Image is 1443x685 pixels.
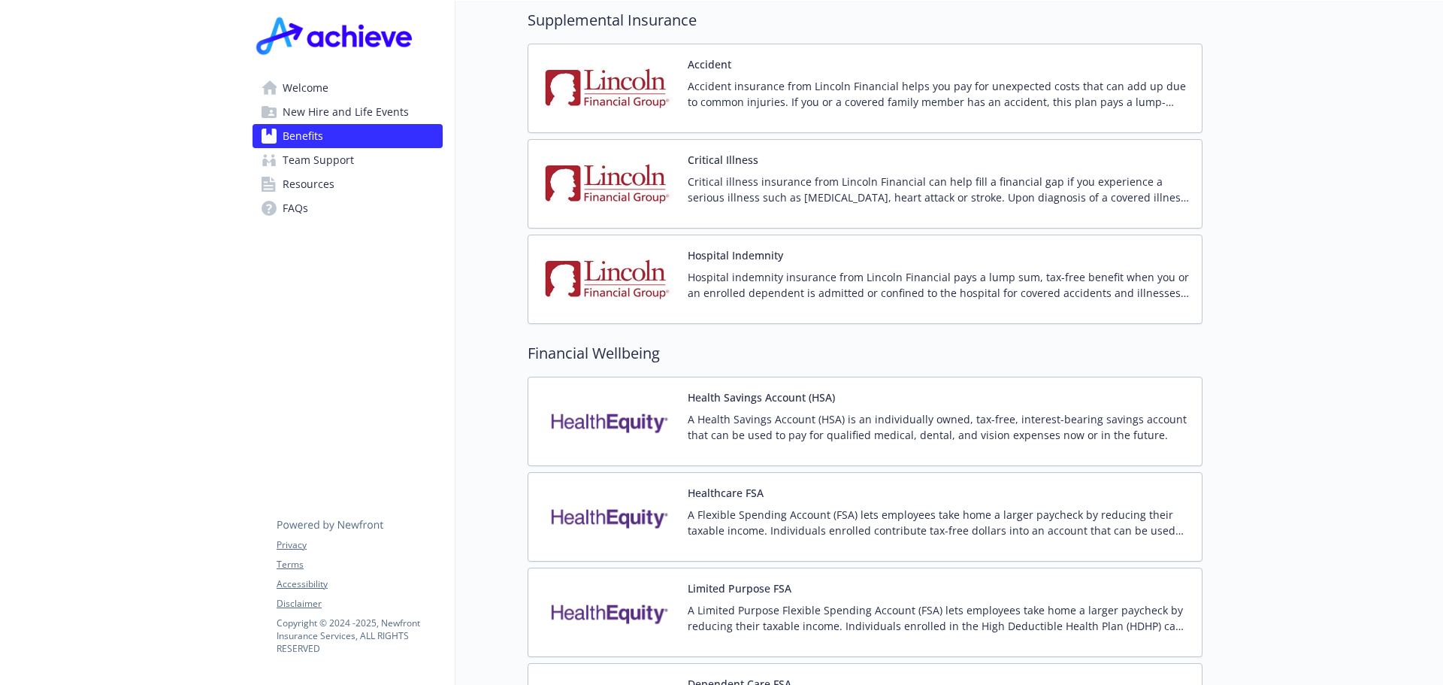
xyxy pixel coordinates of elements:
[283,100,409,124] span: New Hire and Life Events
[688,485,764,501] button: Healthcare FSA
[253,172,443,196] a: Resources
[253,100,443,124] a: New Hire and Life Events
[540,247,676,311] img: Lincoln Financial Group carrier logo
[688,411,1190,443] p: A Health Savings Account (HSA) is an individually owned, tax-free, interest-bearing savings accou...
[688,389,835,405] button: Health Savings Account (HSA)
[277,577,442,591] a: Accessibility
[283,196,308,220] span: FAQs
[688,269,1190,301] p: Hospital indemnity insurance from Lincoln Financial pays a lump sum, tax-free benefit when you or...
[688,152,758,168] button: Critical Illness
[253,196,443,220] a: FAQs
[540,56,676,120] img: Lincoln Financial Group carrier logo
[688,56,731,72] button: Accident
[540,485,676,549] img: Health Equity carrier logo
[283,124,323,148] span: Benefits
[688,507,1190,538] p: A Flexible Spending Account (FSA) lets employees take home a larger paycheck by reducing their ta...
[688,602,1190,634] p: A Limited Purpose Flexible Spending Account (FSA) lets employees take home a larger paycheck by r...
[688,247,783,263] button: Hospital Indemnity
[688,78,1190,110] p: Accident insurance from Lincoln Financial helps you pay for unexpected costs that can add up due ...
[277,597,442,611] a: Disclaimer
[283,172,334,196] span: Resources
[688,174,1190,205] p: Critical illness insurance from Lincoln Financial can help fill a financial gap if you experience...
[283,148,354,172] span: Team Support
[253,124,443,148] a: Benefits
[283,76,328,100] span: Welcome
[540,389,676,453] img: Health Equity carrier logo
[528,9,1202,32] h2: Supplemental Insurance
[277,558,442,571] a: Terms
[688,580,791,596] button: Limited Purpose FSA
[277,538,442,552] a: Privacy
[253,76,443,100] a: Welcome
[540,580,676,644] img: Health Equity carrier logo
[277,617,442,655] p: Copyright © 2024 - 2025 , Newfront Insurance Services, ALL RIGHTS RESERVED
[253,148,443,172] a: Team Support
[540,152,676,216] img: Lincoln Financial Group carrier logo
[528,342,1202,365] h2: Financial Wellbeing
